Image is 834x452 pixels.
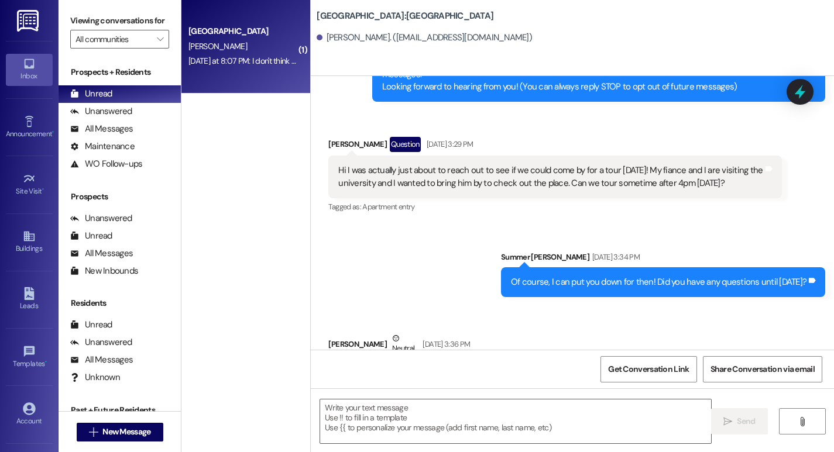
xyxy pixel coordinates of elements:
div: Summer [PERSON_NAME] [501,251,825,267]
span: New Message [102,426,150,438]
span: Get Conversation Link [608,363,689,375]
div: All Messages [70,123,133,135]
div: Neutral [390,332,417,357]
button: New Message [77,423,163,441]
button: Send [711,408,768,434]
div: Unanswered [70,212,132,225]
div: Unread [70,319,112,331]
div: [PERSON_NAME]. ([EMAIL_ADDRESS][DOMAIN_NAME]) [317,32,532,44]
input: All communities [75,30,150,49]
div: [DATE] 3:36 PM [420,338,470,350]
a: Inbox [6,54,53,85]
div: Unanswered [70,336,132,349]
div: Question [390,137,421,151]
a: Leads [6,284,53,315]
label: Viewing conversations for [70,12,169,30]
div: Hi I was actually just about to reach out to see if we could come by for a tour [DATE]! My fiance... [338,164,763,189]
div: Unread [70,88,112,100]
span: • [42,185,44,194]
div: Past + Future Residents [59,404,181,416]
div: All Messages [70,247,133,260]
div: [PERSON_NAME] [328,332,781,361]
div: Prospects + Residents [59,66,181,78]
div: Tagged as: [328,198,781,215]
span: [PERSON_NAME] [188,41,247,51]
div: Unanswered [70,105,132,118]
span: Apartment entry [362,202,414,212]
i:  [157,34,163,44]
div: New Inbounds [70,265,138,277]
a: Site Visit • [6,169,53,201]
div: [PERSON_NAME] [328,137,781,156]
a: Buildings [6,226,53,258]
a: Templates • [6,341,53,373]
a: Account [6,399,53,430]
button: Get Conversation Link [600,356,696,382]
div: WO Follow-ups [70,158,142,170]
img: ResiDesk Logo [17,10,41,32]
div: Prospects [59,191,181,203]
div: [GEOGRAPHIC_DATA] [188,25,297,37]
i:  [89,427,98,437]
span: Share Conversation via email [711,363,815,375]
span: Send [737,415,755,427]
b: [GEOGRAPHIC_DATA]: [GEOGRAPHIC_DATA] [317,10,493,22]
i:  [723,417,732,426]
div: [DATE] 3:29 PM [424,138,473,150]
div: Unread [70,230,112,242]
i:  [798,417,806,426]
button: Share Conversation via email [703,356,822,382]
span: • [52,128,54,136]
div: [DATE] 3:34 PM [589,251,640,263]
div: Residents [59,297,181,309]
div: [DATE] at 8:07 PM: I don't think so! Thank you [188,56,338,66]
span: • [45,358,47,366]
div: Maintenance [70,140,135,153]
div: All Messages [70,354,133,366]
div: Of course, I can put you down for then! Did you have any questions until [DATE]? [511,276,806,288]
div: Unknown [70,371,120,384]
